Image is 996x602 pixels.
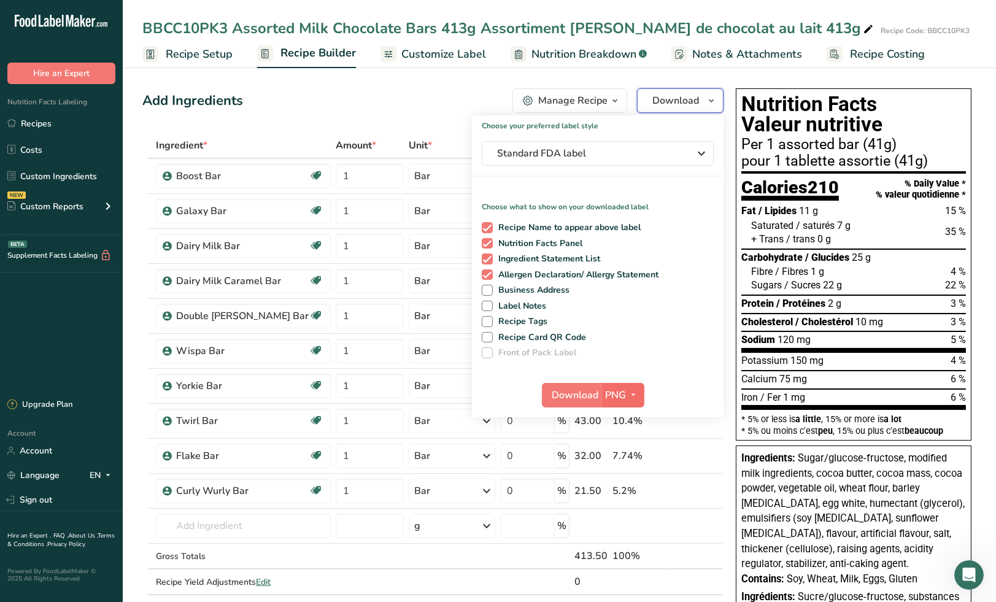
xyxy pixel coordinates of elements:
[951,316,966,328] span: 3 %
[783,392,805,403] span: 1 mg
[574,574,608,589] div: 0
[176,344,309,358] div: Wispa Bar
[741,179,839,201] div: Calories
[156,576,331,588] div: Recipe Yield Adjustments
[951,355,966,366] span: 4 %
[7,531,51,540] a: Hire an Expert .
[741,392,758,403] span: Iron
[671,41,802,68] a: Notes & Attachments
[751,220,793,231] span: Saturated
[176,169,309,183] div: Boost Bar
[60,15,147,28] p: Active in the last 15m
[60,6,101,15] h1: Rachelle
[414,414,430,428] div: Bar
[951,334,966,345] span: 5 %
[741,298,774,309] span: Protein
[741,373,777,385] span: Calcium
[818,426,833,436] span: peu
[176,449,309,463] div: Flake Bar
[751,266,773,277] span: Fibre
[652,93,699,108] span: Download
[741,137,966,152] div: Per 1 assorted bar (41g)
[472,115,724,131] h1: Choose your preferred label style
[53,531,68,540] a: FAQ .
[176,239,309,253] div: Dairy Milk Bar
[414,449,430,463] div: Bar
[156,514,331,538] input: Add Ingredient
[741,334,775,345] span: Sodium
[606,388,627,403] span: PNG
[472,191,724,212] p: Choose what to show on your downloaded label
[336,138,376,153] span: Amount
[945,226,966,237] span: 35 %
[741,426,966,435] div: * 5% ou moins c’est , 15% ou plus c’est
[54,179,226,276] div: Current issue: FLM does not provide Barley (and other gluten sources) as selectable allergen tags...
[54,71,226,118] div: Canada requires gluten to be declared by prescribed source name (Wheat, Barley, Rye, Oats, Tritic...
[409,138,432,153] span: Unit
[380,41,486,68] a: Customize Label
[945,205,966,217] span: 15 %
[19,402,29,412] button: Emoji picker
[778,334,811,345] span: 120 mg
[741,252,803,263] span: Carbohydrate
[884,414,901,424] span: a lot
[741,355,788,366] span: Potassium
[850,46,925,63] span: Recipe Costing
[612,484,665,498] div: 5.2%
[176,379,309,393] div: Yorkie Bar
[574,449,608,463] div: 32.00
[280,45,356,61] span: Recipe Builder
[215,5,237,27] div: Close
[7,399,72,411] div: Upgrade Plan
[493,222,641,233] span: Recipe Name to appear above label
[787,573,917,585] span: Soy, Wheat, Milk, Eggs, Gluten
[741,573,784,585] span: Contains:
[7,465,60,486] a: Language
[54,353,226,414] div: Add a deduplication/merge function for bundle allergen data so Contains is consolidated once, and...
[192,5,215,28] button: Home
[10,376,235,397] textarea: Message…
[54,299,226,347] div: Ensure Contains and May contain export together, directly beneath the ingredients list in the sam...
[779,373,807,385] span: 75 mg
[493,253,601,264] span: Ingredient Statement List
[54,41,226,64] div: 3) Gluten source declarations (Barley, Rye, Oats, etc.)
[741,452,795,464] span: Ingredients:
[493,238,583,249] span: Nutrition Facts Panel
[881,25,970,36] div: Recipe Code: BBCC10PK3
[47,540,85,549] a: Privacy Policy
[176,414,309,428] div: Twirl Bar
[951,266,966,277] span: 4 %
[166,46,233,63] span: Recipe Setup
[951,392,966,403] span: 6 %
[795,316,853,328] span: / Cholestérol
[176,274,309,288] div: Dairy Milk Caramel Bar
[538,93,608,108] div: Manage Recipe
[156,550,331,563] div: Gross Totals
[811,266,824,277] span: 1 g
[493,332,587,343] span: Recipe Card QR Code
[741,94,966,135] h1: Nutrition Facts Valeur nutritive
[612,549,665,563] div: 100%
[54,125,226,172] div: When a Contains statement is used, those sources must be listed there (not just “Gluten” generica...
[637,88,724,113] button: Download
[497,146,681,161] span: Standard FDA label
[482,141,714,166] button: Standard FDA label
[855,316,883,328] span: 10 mg
[808,177,839,198] span: 210
[35,7,55,26] img: Profile image for Rachelle
[786,233,815,245] span: / trans
[741,154,966,169] div: pour 1 tablette assortie (41g)
[741,316,793,328] span: Cholesterol
[176,204,309,218] div: Galaxy Bar
[142,91,243,111] div: Add Ingredients
[574,484,608,498] div: 21.50
[7,191,26,199] div: NEW
[817,233,831,245] span: 0 g
[256,576,271,588] span: Edit
[784,279,820,291] span: / Sucres
[542,383,602,407] button: Download
[612,449,665,463] div: 7.74%
[414,169,430,183] div: Bar
[552,388,599,403] span: Download
[414,379,430,393] div: Bar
